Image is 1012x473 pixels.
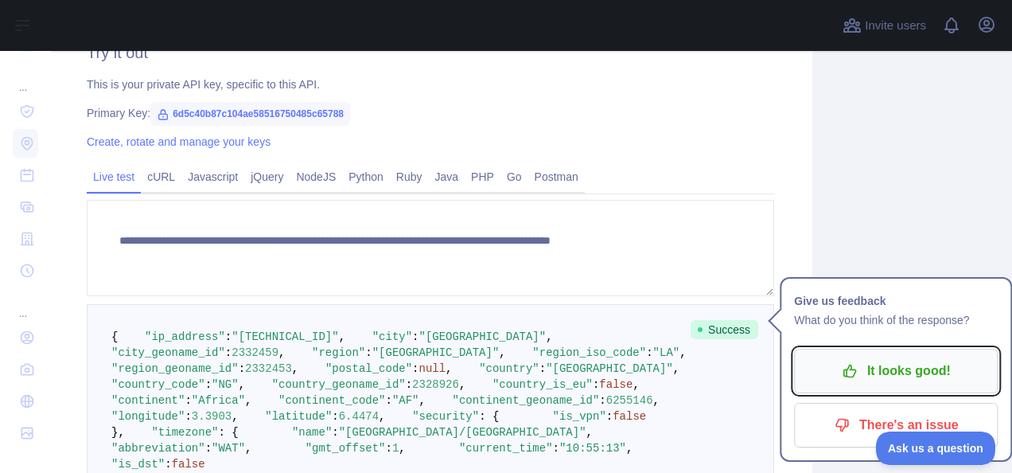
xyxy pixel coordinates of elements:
[325,362,412,375] span: "postal_code"
[87,164,141,190] a: Live test
[794,403,998,448] button: There's an issue
[653,346,680,359] span: "LA"
[185,410,191,423] span: :
[278,346,285,359] span: ,
[87,105,774,121] div: Primary Key:
[392,442,399,455] span: 1
[212,442,245,455] span: "WAT"
[339,426,586,439] span: "[GEOGRAPHIC_DATA]/[GEOGRAPHIC_DATA]"
[528,164,585,190] a: Postman
[419,394,426,407] span: ,
[239,378,245,391] span: ,
[532,346,646,359] span: "region_iso_code"
[278,394,385,407] span: "continent_code"
[87,76,774,92] div: This is your private API key, specific to this API.
[673,362,679,375] span: ,
[339,330,345,343] span: ,
[13,62,38,94] div: ...
[290,164,342,190] a: NodeJS
[111,362,239,375] span: "region_geoname_id"
[386,442,392,455] span: :
[205,378,212,391] span: :
[292,426,332,439] span: "name"
[145,330,225,343] span: "ip_address"
[265,410,332,423] span: "latitude"
[586,426,593,439] span: ,
[385,394,391,407] span: :
[332,410,338,423] span: :
[606,394,653,407] span: 6255146
[172,458,205,471] span: false
[165,458,171,471] span: :
[412,362,418,375] span: :
[111,442,205,455] span: "abbreviation"
[245,394,251,407] span: ,
[479,410,499,423] span: : {
[794,311,998,330] p: What do you think of the response?
[599,394,605,407] span: :
[111,330,118,343] span: {
[876,432,996,465] iframe: Toggle Customer Support
[332,426,338,439] span: :
[392,394,419,407] span: "AF"
[181,164,244,190] a: Javascript
[141,164,181,190] a: cURL
[412,330,418,343] span: :
[272,378,406,391] span: "country_geoname_id"
[865,17,926,35] span: Invite users
[499,346,505,359] span: ,
[111,394,185,407] span: "continent"
[492,378,593,391] span: "country_is_eu"
[679,346,686,359] span: ,
[500,164,528,190] a: Go
[794,291,998,311] h1: Give us feedback
[806,358,986,385] p: It looks good!
[232,346,278,359] span: 2332459
[192,394,245,407] span: "Africa"
[365,346,372,359] span: :
[151,426,218,439] span: "timezone"
[372,330,412,343] span: "city"
[446,362,452,375] span: ,
[232,410,238,423] span: ,
[613,410,646,423] span: false
[111,346,225,359] span: "city_geoname_id"
[13,288,38,320] div: ...
[185,394,191,407] span: :
[646,346,652,359] span: :
[87,41,774,64] h2: Try it out
[342,164,390,190] a: Python
[232,330,338,343] span: "[TECHNICAL_ID]"
[339,410,379,423] span: 6.4474
[372,346,500,359] span: "[GEOGRAPHIC_DATA]"
[312,346,365,359] span: "region"
[379,410,385,423] span: ,
[653,394,660,407] span: ,
[479,362,539,375] span: "country"
[111,426,125,439] span: },
[150,102,350,126] span: 6d5c40b87c104ae58516750485c65788
[412,410,479,423] span: "security"
[419,330,547,343] span: "[GEOGRAPHIC_DATA]"
[429,164,465,190] a: Java
[390,164,429,190] a: Ruby
[691,320,758,339] span: Success
[218,426,238,439] span: : {
[244,164,290,190] a: jQuery
[399,442,405,455] span: ,
[245,362,292,375] span: 2332453
[465,164,500,190] a: PHP
[205,442,212,455] span: :
[192,410,232,423] span: 3.3903
[546,330,552,343] span: ,
[225,330,232,343] span: :
[593,378,599,391] span: :
[806,412,986,439] p: There's an issue
[292,362,298,375] span: ,
[225,346,232,359] span: :
[453,394,600,407] span: "continent_geoname_id"
[839,13,929,38] button: Invite users
[553,442,559,455] span: :
[794,349,998,393] button: It looks good!
[245,442,251,455] span: ,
